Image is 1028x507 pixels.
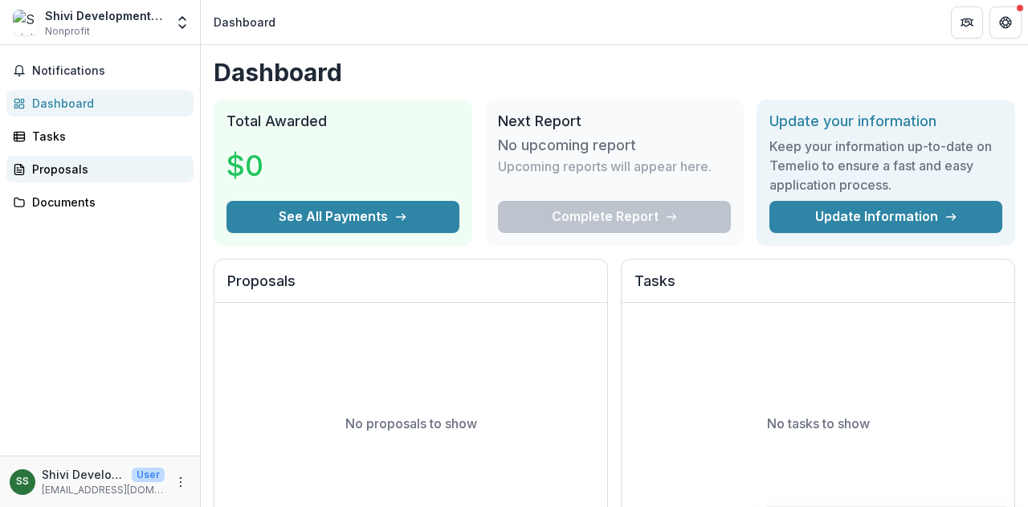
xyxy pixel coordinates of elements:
span: Nonprofit [45,24,90,39]
img: Shivi Development Society [13,10,39,35]
div: Documents [32,194,181,211]
h2: Tasks [634,272,1001,303]
p: Upcoming reports will appear here. [498,157,712,176]
div: Tasks [32,128,181,145]
h2: Next Report [498,112,731,130]
p: No tasks to show [767,414,870,433]
button: Get Help [989,6,1022,39]
h3: $0 [226,144,347,187]
h3: Keep your information up-to-date on Temelio to ensure a fast and easy application process. [769,137,1002,194]
button: Notifications [6,58,194,84]
span: Notifications [32,64,187,78]
div: Shivi Development Society [16,476,29,487]
h2: Total Awarded [226,112,459,130]
h2: Update your information [769,112,1002,130]
button: Open entity switcher [171,6,194,39]
button: Partners [951,6,983,39]
a: Dashboard [6,90,194,117]
div: Dashboard [214,14,275,31]
button: More [171,472,190,492]
div: Dashboard [32,95,181,112]
a: Proposals [6,156,194,182]
h1: Dashboard [214,58,1015,87]
button: See All Payments [226,201,459,233]
p: Shivi Development Society [42,466,125,483]
a: Tasks [6,123,194,149]
p: [EMAIL_ADDRESS][DOMAIN_NAME] [42,483,165,497]
nav: breadcrumb [207,10,282,34]
h2: Proposals [227,272,594,303]
p: No proposals to show [345,414,477,433]
div: Proposals [32,161,181,178]
h3: No upcoming report [498,137,636,154]
a: Update Information [769,201,1002,233]
a: Documents [6,189,194,215]
div: Shivi Development Society [45,7,165,24]
p: User [132,468,165,482]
